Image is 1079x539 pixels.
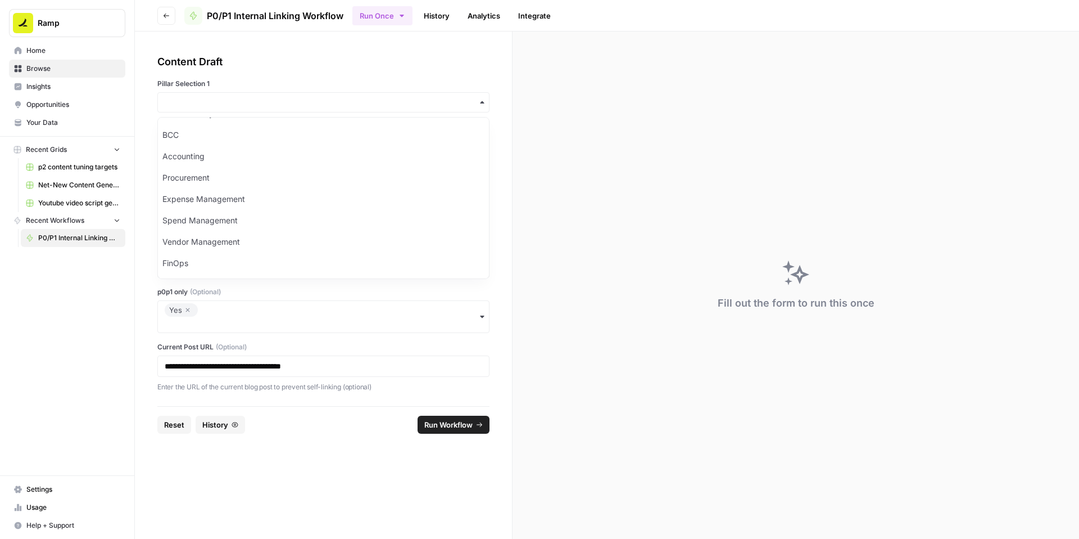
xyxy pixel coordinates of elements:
[9,42,125,60] a: Home
[190,287,221,297] span: (Optional)
[461,7,507,25] a: Analytics
[9,480,125,498] a: Settings
[158,188,489,210] div: Expense Management
[158,210,489,231] div: Spend Management
[26,46,120,56] span: Home
[26,215,84,226] span: Recent Workflows
[21,176,125,194] a: Net-New Content Generator - Grid Template
[9,60,125,78] a: Browse
[38,17,106,29] span: Ramp
[38,162,120,172] span: p2 content tuning targets
[9,498,125,516] a: Usage
[9,96,125,114] a: Opportunities
[157,416,191,434] button: Reset
[26,520,120,531] span: Help + Support
[9,516,125,534] button: Help + Support
[158,253,489,274] div: FinOps
[169,303,193,317] div: Yes
[164,419,184,430] span: Reset
[38,198,120,208] span: Youtube video script generator
[26,100,120,110] span: Opportunities
[38,233,120,243] span: P0/P1 Internal Linking Workflow
[352,6,412,25] button: Run Once
[511,7,557,25] a: Integrate
[157,300,489,333] button: Yes
[26,145,67,155] span: Recent Grids
[718,295,874,311] div: Fill out the form to run this once
[202,419,228,430] span: History
[26,484,120,495] span: Settings
[418,416,489,434] button: Run Workflow
[9,212,125,229] button: Recent Workflows
[9,141,125,158] button: Recent Grids
[9,9,125,37] button: Workspace: Ramp
[157,54,489,70] div: Content Draft
[38,180,120,190] span: Net-New Content Generator - Grid Template
[21,229,125,247] a: P0/P1 Internal Linking Workflow
[196,416,245,434] button: History
[26,82,120,92] span: Insights
[158,231,489,253] div: Vendor Management
[207,9,343,23] span: P0/P1 Internal Linking Workflow
[158,146,489,167] div: Accounting
[216,342,247,352] span: (Optional)
[9,114,125,132] a: Your Data
[184,7,343,25] a: P0/P1 Internal Linking Workflow
[158,124,489,146] div: BCC
[9,78,125,96] a: Insights
[21,194,125,212] a: Youtube video script generator
[26,64,120,74] span: Browse
[424,419,473,430] span: Run Workflow
[157,79,489,89] label: Pillar Selection 1
[157,381,489,393] p: Enter the URL of the current blog post to prevent self-linking (optional)
[417,7,456,25] a: History
[157,342,489,352] label: Current Post URL
[21,158,125,176] a: p2 content tuning targets
[13,13,33,33] img: Ramp Logo
[26,118,120,128] span: Your Data
[157,287,489,297] label: p0p1 only
[26,502,120,513] span: Usage
[158,167,489,188] div: Procurement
